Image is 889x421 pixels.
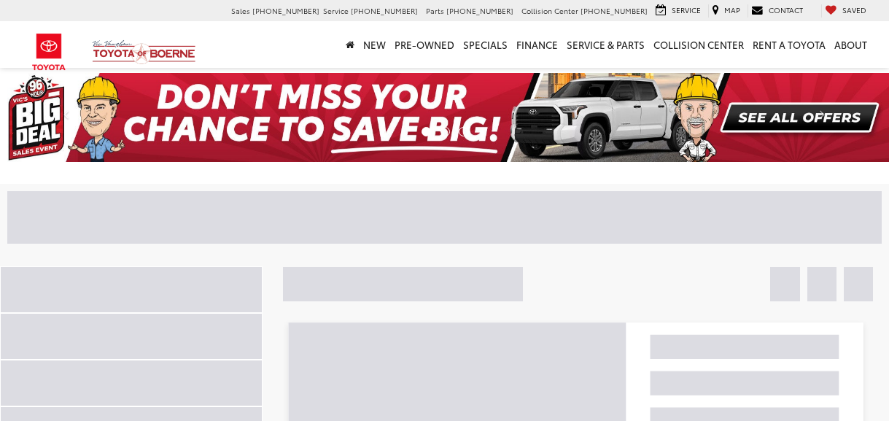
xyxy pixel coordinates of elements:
a: Pre-Owned [390,21,459,68]
span: Sales [231,5,250,16]
a: Home [341,21,359,68]
a: Map [708,4,744,18]
a: Finance [512,21,562,68]
img: Vic Vaughan Toyota of Boerne [92,39,196,65]
span: [PHONE_NUMBER] [252,5,319,16]
span: [PHONE_NUMBER] [581,5,648,16]
span: Service [672,4,701,15]
a: Specials [459,21,512,68]
a: Contact [748,4,807,18]
span: Saved [842,4,866,15]
span: Parts [426,5,444,16]
a: Collision Center [649,21,748,68]
span: [PHONE_NUMBER] [446,5,513,16]
span: Contact [769,4,803,15]
span: Map [724,4,740,15]
a: Rent a Toyota [748,21,830,68]
span: [PHONE_NUMBER] [351,5,418,16]
img: Toyota [22,28,77,76]
a: My Saved Vehicles [821,4,870,18]
span: Service [323,5,349,16]
a: Service & Parts: Opens in a new tab [562,21,649,68]
span: Collision Center [521,5,578,16]
a: Service [652,4,704,18]
a: About [830,21,871,68]
a: New [359,21,390,68]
